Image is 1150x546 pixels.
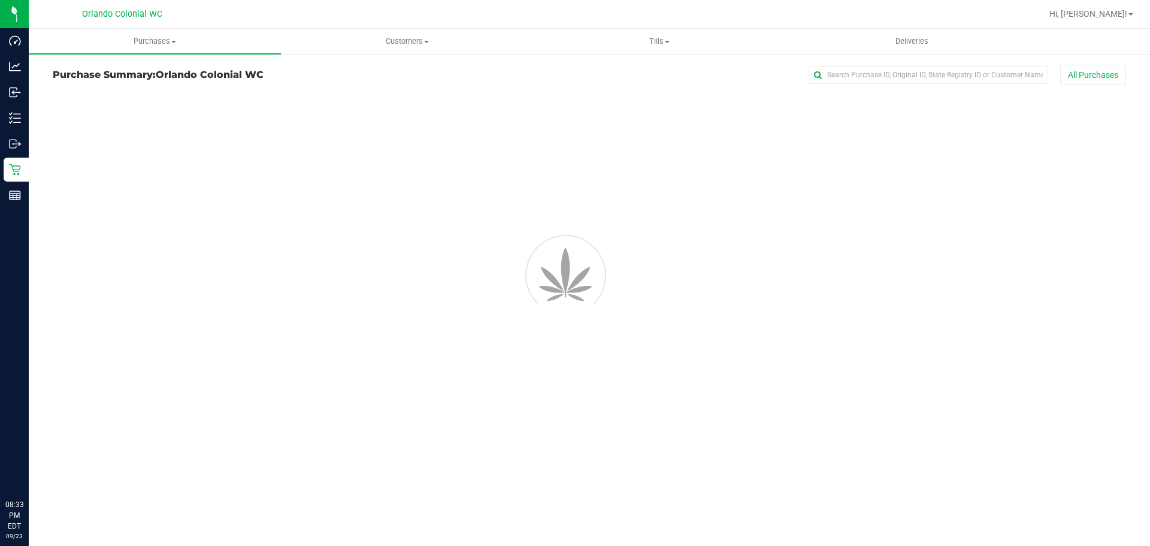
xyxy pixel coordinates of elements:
h3: Purchase Summary: [53,70,410,80]
input: Search Purchase ID, Original ID, State Registry ID or Customer Name... [809,66,1048,84]
p: 08:33 PM EDT [5,499,23,532]
span: Purchases [29,36,281,47]
inline-svg: Inbound [9,86,21,98]
inline-svg: Reports [9,189,21,201]
span: Orlando Colonial WC [82,9,162,19]
inline-svg: Inventory [9,112,21,124]
inline-svg: Retail [9,164,21,176]
a: Purchases [29,29,281,54]
button: All Purchases [1060,65,1126,85]
a: Customers [281,29,533,54]
p: 09/23 [5,532,23,541]
a: Deliveries [786,29,1038,54]
span: Hi, [PERSON_NAME]! [1049,9,1127,19]
inline-svg: Analytics [9,61,21,73]
inline-svg: Dashboard [9,35,21,47]
span: Customers [282,36,532,47]
a: Tills [533,29,785,54]
span: Tills [534,36,785,47]
span: Orlando Colonial WC [156,69,264,80]
span: Deliveries [879,36,945,47]
inline-svg: Outbound [9,138,21,150]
